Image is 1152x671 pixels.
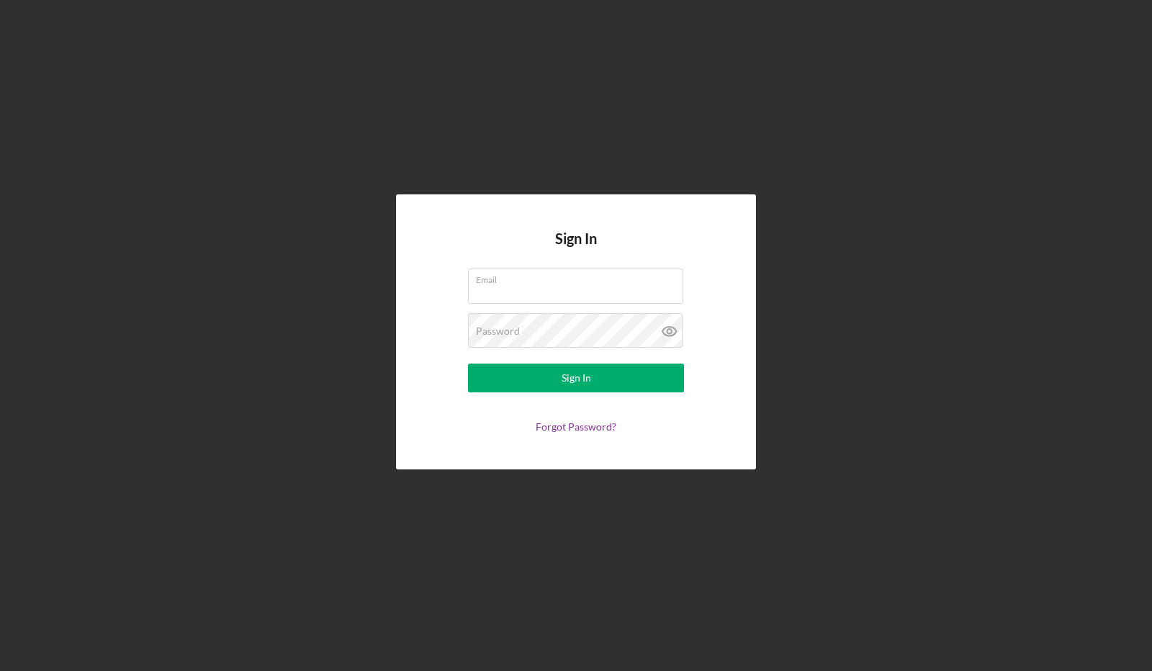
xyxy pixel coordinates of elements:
button: Sign In [468,364,684,392]
label: Email [476,269,683,285]
h4: Sign In [555,230,597,269]
label: Password [476,325,520,337]
a: Forgot Password? [536,420,616,433]
div: Sign In [562,364,591,392]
